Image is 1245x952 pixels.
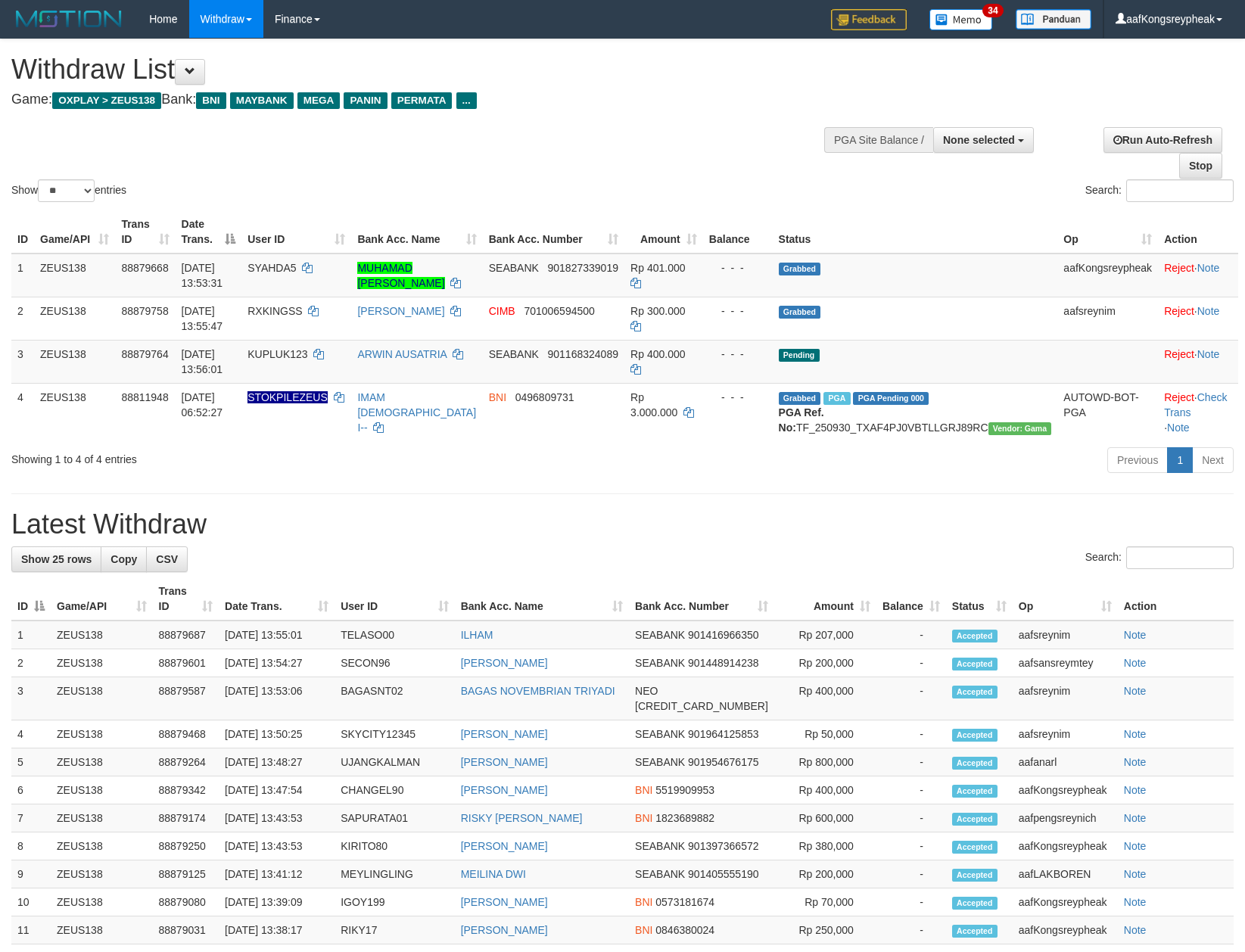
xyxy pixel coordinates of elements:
span: Copy 5519909953 to clipboard [655,784,714,796]
span: SEABANK [635,756,685,768]
span: MEGA [297,92,341,109]
td: [DATE] 13:55:01 [219,621,335,649]
a: Reject [1164,262,1194,274]
div: - - - [709,347,767,362]
td: ZEUS138 [51,720,153,748]
a: Note [1124,924,1147,936]
td: Rp 400,000 [774,776,876,804]
td: 88879587 [153,677,219,720]
span: Accepted [952,841,998,854]
td: aafsreynim [1013,621,1118,649]
span: BNI [635,812,652,824]
th: Status: activate to sort column ascending [946,577,1013,621]
a: Note [1124,629,1147,641]
span: SYAHDA5 [247,262,296,274]
td: 9 [11,860,51,888]
a: Note [1124,840,1147,852]
h1: Latest Withdraw [11,509,1234,540]
span: Accepted [952,729,998,742]
span: PERMATA [391,92,453,109]
th: Bank Acc. Number: activate to sort column ascending [629,577,774,621]
img: MOTION_logo.png [11,8,126,30]
a: Reject [1164,305,1194,317]
span: [DATE] 06:52:27 [182,391,223,418]
label: Show entries [11,179,126,202]
div: - - - [709,303,767,319]
a: [PERSON_NAME] [461,840,548,852]
td: 88879080 [153,888,219,916]
h1: Withdraw List [11,54,815,85]
a: [PERSON_NAME] [357,305,444,317]
span: Copy 901827339019 to clipboard [548,262,618,274]
a: Note [1197,305,1220,317]
span: SEABANK [635,657,685,669]
th: Trans ID: activate to sort column ascending [153,577,219,621]
td: aafpengsreynich [1013,804,1118,832]
td: - [876,621,946,649]
a: RISKY [PERSON_NAME] [461,812,583,824]
a: Note [1124,896,1147,908]
td: · [1158,297,1238,340]
a: Note [1197,262,1220,274]
a: MUHAMAD [PERSON_NAME] [357,262,444,289]
button: None selected [933,127,1034,153]
td: SAPURATA01 [335,804,454,832]
a: MEILINA DWI [461,868,526,880]
td: - [876,677,946,720]
a: Note [1124,685,1147,697]
a: Show 25 rows [11,546,101,572]
span: Copy 901397366572 to clipboard [688,840,758,852]
td: Rp 400,000 [774,677,876,720]
td: [DATE] 13:47:54 [219,776,335,804]
a: [PERSON_NAME] [461,756,548,768]
span: BNI [489,391,506,403]
td: 2 [11,649,51,677]
span: CSV [156,553,178,565]
span: Copy [110,553,137,565]
td: - [876,860,946,888]
td: ZEUS138 [51,649,153,677]
span: Accepted [952,658,998,670]
a: Note [1124,756,1147,768]
td: Rp 800,000 [774,748,876,776]
span: Accepted [952,869,998,882]
td: ZEUS138 [51,888,153,916]
td: CHANGEL90 [335,776,454,804]
span: SEABANK [635,868,685,880]
td: aafsansreymtey [1013,649,1118,677]
a: Note [1124,728,1147,740]
input: Search: [1126,546,1234,569]
a: ILHAM [461,629,493,641]
td: ZEUS138 [34,383,115,441]
span: Pending [779,349,820,362]
td: MEYLINGLING [335,860,454,888]
td: [DATE] 13:48:27 [219,748,335,776]
td: Rp 600,000 [774,804,876,832]
span: Copy 901964125853 to clipboard [688,728,758,740]
span: Accepted [952,686,998,698]
th: Date Trans.: activate to sort column ascending [219,577,335,621]
td: 88879342 [153,776,219,804]
td: [DATE] 13:54:27 [219,649,335,677]
span: PANIN [344,92,387,109]
span: CIMB [489,305,515,317]
td: ZEUS138 [51,804,153,832]
th: User ID: activate to sort column ascending [335,577,454,621]
td: 4 [11,383,34,441]
td: 88879264 [153,748,219,776]
td: SKYCITY12345 [335,720,454,748]
td: 88879601 [153,649,219,677]
span: Copy 901954676175 to clipboard [688,756,758,768]
th: Action [1118,577,1234,621]
td: ZEUS138 [51,621,153,649]
td: aafKongsreypheak [1057,254,1158,297]
td: UJANGKALMAN [335,748,454,776]
th: Amount: activate to sort column ascending [774,577,876,621]
td: 7 [11,804,51,832]
span: KUPLUK123 [247,348,307,360]
td: [DATE] 13:41:12 [219,860,335,888]
a: Next [1192,447,1234,473]
td: [DATE] 13:43:53 [219,832,335,860]
span: Copy 1823689882 to clipboard [655,812,714,824]
a: Check Trans [1164,391,1227,418]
